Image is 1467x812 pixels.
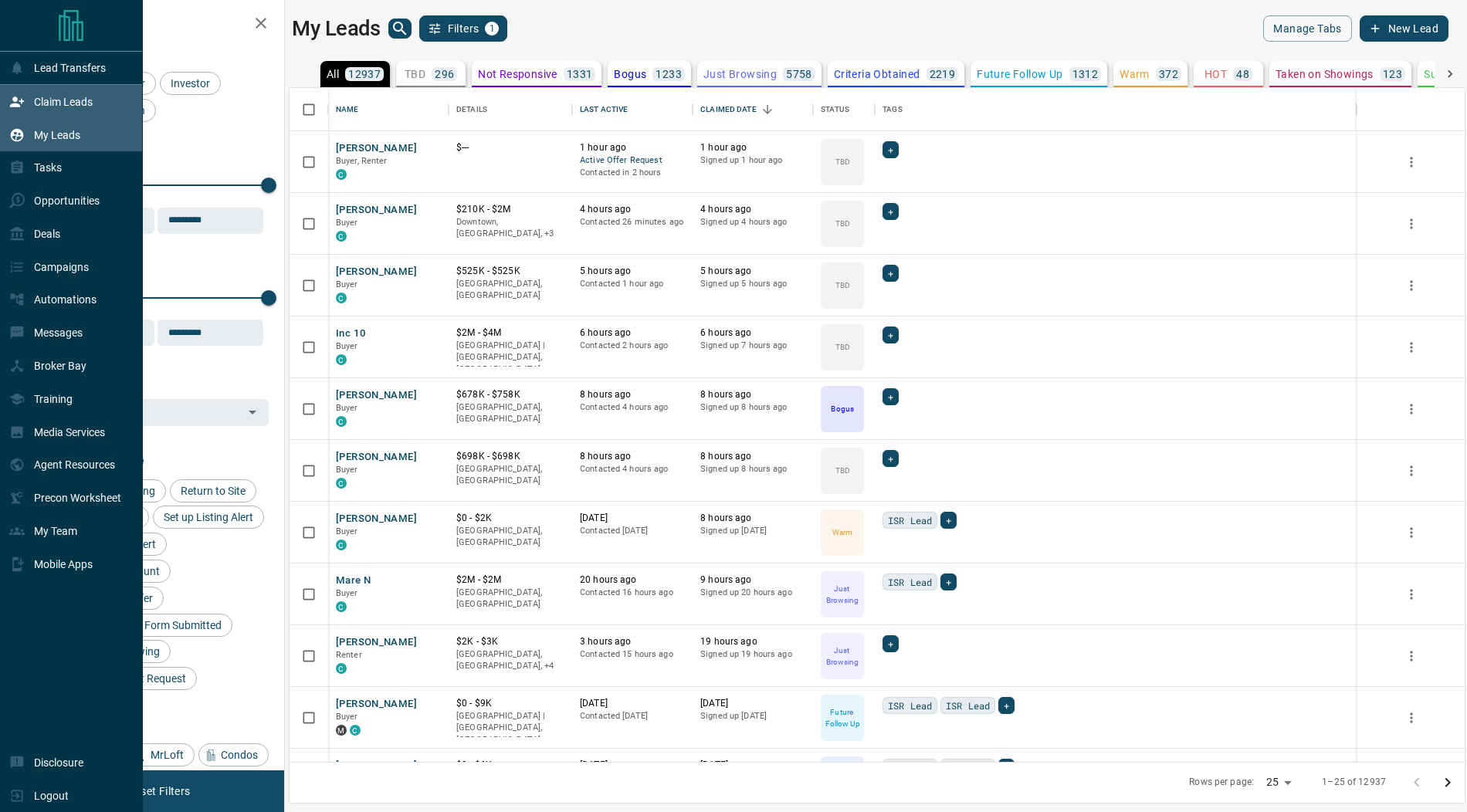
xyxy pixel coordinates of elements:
p: Signed up 5 hours ago [700,278,805,290]
p: Contacted 15 hours ago [580,648,685,661]
span: Buyer [336,526,358,536]
span: + [946,574,951,590]
span: Active Offer Request [580,154,685,167]
p: 8 hours ago [580,450,685,463]
span: + [888,389,893,404]
div: Set up Listing Alert [153,506,264,529]
span: Buyer [336,588,358,598]
p: 1233 [656,69,682,80]
span: MrLoft [145,749,189,761]
p: Criteria Obtained [834,69,920,80]
div: Status [821,88,849,131]
div: Tags [883,88,903,131]
div: condos.ca [336,416,347,427]
div: + [883,326,899,343]
p: TBD [835,341,850,353]
p: Signed up 7 hours ago [700,340,805,352]
div: Tags [875,88,1357,131]
p: East End, Midtown | Central, East York, Toronto [456,648,564,672]
span: + [888,204,893,219]
div: + [883,635,899,652]
button: [PERSON_NAME] [336,141,417,156]
p: Signed up 8 hours ago [700,401,805,414]
button: Filters1 [419,15,508,42]
p: Contacted 4 hours ago [580,401,685,414]
div: condos.ca [336,478,347,489]
span: + [888,266,893,281]
span: ISR Lead [888,513,932,528]
p: [GEOGRAPHIC_DATA], [GEOGRAPHIC_DATA] [456,278,564,302]
p: 20 hours ago [580,573,685,587]
button: Open [242,401,263,423]
p: Bogus [831,403,853,414]
p: 5 hours ago [580,265,685,278]
p: 5758 [786,69,812,80]
p: Contacted [DATE] [580,525,685,537]
p: [GEOGRAPHIC_DATA], [GEOGRAPHIC_DATA] [456,587,564,611]
div: condos.ca [336,169,347,180]
p: TBD [835,279,850,291]
span: ISR Lead [946,760,990,775]
p: North York, Mississauga, Markham [456,216,564,240]
div: condos.ca [336,663,347,674]
span: Buyer [336,403,358,413]
button: Mare N [336,573,371,588]
div: + [883,388,899,405]
span: Buyer [336,218,358,228]
button: Manage Tabs [1263,15,1351,42]
p: 8 hours ago [700,512,805,525]
p: 19 hours ago [700,635,805,648]
span: Buyer [336,341,358,351]
span: ISR Lead [888,760,932,775]
button: Inc 10 [336,326,366,341]
span: Buyer [336,712,358,722]
p: Just Browsing [822,583,862,606]
p: Warm [832,526,852,538]
span: + [888,327,893,343]
p: $0 - $2K [456,512,564,525]
p: 296 [435,69,454,80]
span: + [888,451,893,466]
p: Signed up 4 hours ago [700,216,805,228]
button: [PERSON_NAME] [336,450,417,465]
p: TBD [405,69,425,80]
button: more [1400,336,1423,359]
span: + [888,142,893,157]
span: Investor [165,77,215,90]
p: Not Responsive [478,69,557,80]
span: 1 [486,23,497,34]
div: Details [449,88,572,131]
button: [PERSON_NAME] [336,203,417,218]
p: $2M - $2M [456,573,564,587]
button: more [1400,151,1423,174]
p: Future Follow Up [822,706,862,729]
p: $--- [456,141,564,154]
p: $698K - $698K [456,450,564,463]
p: 123 [1383,69,1402,80]
p: Signed up [DATE] [700,525,805,537]
p: [GEOGRAPHIC_DATA] | [GEOGRAPHIC_DATA], [GEOGRAPHIC_DATA] [456,710,564,746]
p: [DATE] [580,697,685,710]
button: Go to next page [1432,767,1463,798]
p: Contacted 2 hours ago [580,340,685,352]
span: + [1004,760,1009,775]
span: + [888,636,893,651]
p: [DATE] [700,759,805,772]
div: condos.ca [336,540,347,550]
p: Just Browsing [703,69,777,80]
div: Investor [160,72,221,95]
div: Last Active [572,88,693,131]
p: Signed up [DATE] [700,710,805,722]
p: Warm [1120,69,1150,80]
button: more [1400,274,1423,297]
div: + [940,512,957,529]
div: Last Active [580,88,628,131]
button: more [1400,706,1423,729]
span: ISR Lead [888,574,932,590]
button: more [1400,645,1423,668]
p: [DATE] [580,512,685,525]
div: Name [328,88,449,131]
p: 9 hours ago [700,573,805,587]
p: 5 hours ago [700,265,805,278]
p: Signed up 8 hours ago [700,463,805,475]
